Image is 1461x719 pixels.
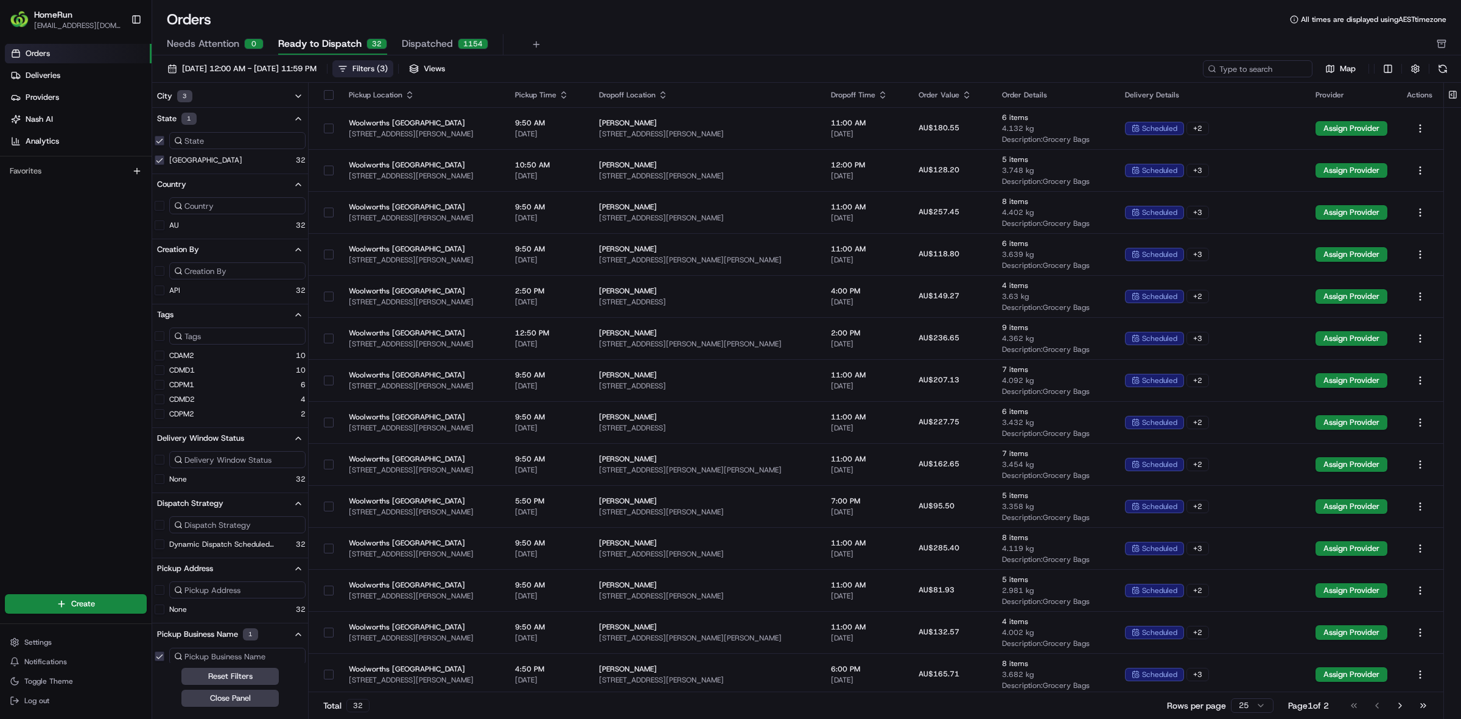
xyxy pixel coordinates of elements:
[599,580,812,590] span: [PERSON_NAME]
[599,496,812,506] span: [PERSON_NAME]
[5,88,152,107] a: Providers
[919,585,955,595] span: AU$81.93
[169,516,306,533] input: Dispatch Strategy
[515,423,580,433] span: [DATE]
[831,538,899,548] span: 11:00 AM
[1317,61,1364,76] button: Map
[599,454,812,464] span: [PERSON_NAME]
[424,63,445,74] span: Views
[599,465,812,475] span: [STREET_ADDRESS][PERSON_NAME][PERSON_NAME]
[1186,416,1209,429] div: + 2
[157,179,186,190] div: Country
[1316,205,1387,220] button: Assign Provider
[157,628,258,640] div: Pickup Business Name
[515,244,580,254] span: 9:50 AM
[157,244,199,255] div: Creation By
[1186,332,1209,345] div: + 3
[169,395,195,404] label: CDMD2
[349,328,496,338] span: Woolworths [GEOGRAPHIC_DATA]
[1002,90,1105,100] div: Order Details
[1002,345,1105,354] span: Description: Grocery Bags
[169,365,195,375] label: CDMD1
[301,395,306,404] span: 4
[1002,208,1105,217] span: 4.402 kg
[296,365,306,375] span: 10
[599,171,812,181] span: [STREET_ADDRESS][PERSON_NAME]
[1002,597,1105,606] span: Description: Grocery Bags
[515,454,580,464] span: 9:50 AM
[599,118,812,128] span: [PERSON_NAME]
[831,423,899,433] span: [DATE]
[599,538,812,548] span: [PERSON_NAME]
[1002,533,1105,542] span: 8 items
[599,549,812,559] span: [STREET_ADDRESS][PERSON_NAME]
[599,244,812,254] span: [PERSON_NAME]
[5,161,147,181] div: Favorites
[5,132,152,151] a: Analytics
[1002,575,1105,584] span: 5 items
[1002,407,1105,416] span: 6 items
[169,351,194,360] label: CDAM2
[919,333,959,343] span: AU$236.65
[1002,586,1105,595] span: 2.981 kg
[177,90,192,102] div: 3
[599,423,812,433] span: [STREET_ADDRESS]
[332,60,393,77] button: Filters(3)
[5,653,147,670] button: Notifications
[243,628,258,640] div: 1
[296,474,306,484] span: 32
[157,498,223,509] div: Dispatch Strategy
[1002,281,1105,290] span: 4 items
[349,213,496,223] span: [STREET_ADDRESS][PERSON_NAME]
[1316,163,1387,178] button: Assign Provider
[1002,555,1105,564] span: Description: Grocery Bags
[181,113,197,125] div: 1
[1142,544,1177,553] span: scheduled
[366,38,387,49] div: 32
[1142,376,1177,385] span: scheduled
[169,409,194,419] label: CDPM2
[599,412,812,422] span: [PERSON_NAME]
[152,108,308,130] button: State1
[831,370,899,380] span: 11:00 AM
[352,63,388,74] div: Filters
[599,129,812,139] span: [STREET_ADDRESS][PERSON_NAME]
[34,9,72,21] button: HomeRun
[296,220,306,230] span: 32
[1301,15,1446,24] span: All times are displayed using AEST timezone
[1125,90,1296,100] div: Delivery Details
[1186,122,1209,135] div: + 2
[169,380,194,390] button: CDPM1
[831,412,899,422] span: 11:00 AM
[404,60,450,77] button: Views
[831,129,899,139] span: [DATE]
[1002,376,1105,385] span: 4.092 kg
[402,37,453,51] span: Dispatched
[1142,166,1177,175] span: scheduled
[1002,387,1105,396] span: Description: Grocery Bags
[1316,373,1387,388] button: Assign Provider
[1002,239,1105,248] span: 6 items
[1407,90,1434,100] div: Actions
[169,474,187,484] label: None
[169,539,291,549] button: Dynamic Dispatch Scheduled (dss_QAn54v)
[5,110,152,129] a: Nash AI
[24,676,73,686] span: Toggle Theme
[831,255,899,265] span: [DATE]
[349,244,496,254] span: Woolworths [GEOGRAPHIC_DATA]
[1186,458,1209,471] div: + 2
[349,465,496,475] span: [STREET_ADDRESS][PERSON_NAME]
[599,381,812,391] span: [STREET_ADDRESS]
[1002,292,1105,301] span: 3.63 kg
[1002,323,1105,332] span: 9 items
[169,451,306,468] input: Delivery Window Status
[349,496,496,506] span: Woolworths [GEOGRAPHIC_DATA]
[169,581,306,598] input: Pickup Address
[349,129,496,139] span: [STREET_ADDRESS][PERSON_NAME]
[1142,208,1177,217] span: scheduled
[349,370,496,380] span: Woolworths [GEOGRAPHIC_DATA]
[349,255,496,265] span: [STREET_ADDRESS][PERSON_NAME]
[515,202,580,212] span: 9:50 AM
[1142,586,1177,595] span: scheduled
[1142,124,1177,133] span: scheduled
